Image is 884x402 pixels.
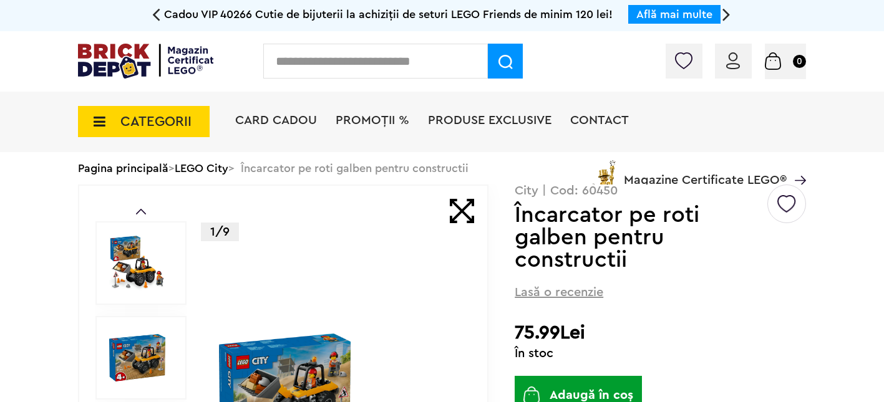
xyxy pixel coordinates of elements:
[428,114,551,127] a: Produse exclusive
[515,204,765,271] h1: Încarcator pe roti galben pentru constructii
[515,284,603,301] span: Lasă o recenzie
[793,55,806,68] small: 0
[120,115,192,128] span: CATEGORII
[787,158,806,170] a: Magazine Certificate LEGO®
[624,158,787,186] span: Magazine Certificate LEGO®
[336,114,409,127] a: PROMOȚII %
[515,184,806,197] p: City | Cod: 60450
[515,347,806,360] div: În stoc
[136,209,146,214] a: Prev
[570,114,629,127] a: Contact
[515,322,806,344] h2: 75.99Lei
[109,330,165,386] img: Încarcator pe roti galben pentru constructii
[235,114,317,127] a: Card Cadou
[109,235,165,291] img: Încarcator pe roti galben pentru constructii
[201,223,239,241] p: 1/9
[164,9,613,20] span: Cadou VIP 40266 Cutie de bijuterii la achiziții de seturi LEGO Friends de minim 120 lei!
[636,9,712,20] a: Află mai multe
